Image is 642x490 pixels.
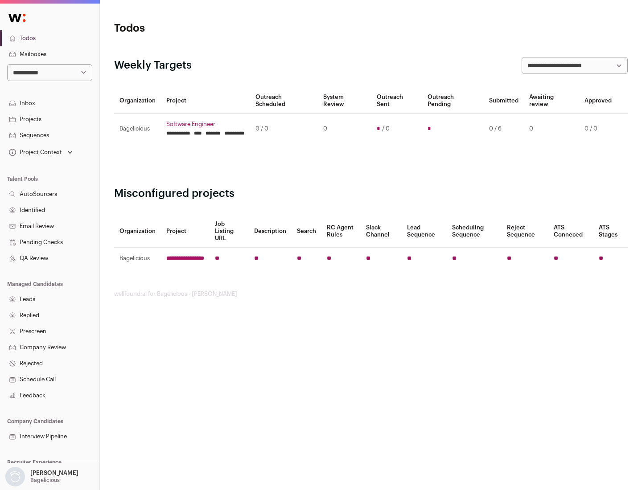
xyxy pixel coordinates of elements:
[5,467,25,486] img: nopic.png
[371,88,423,114] th: Outreach Sent
[4,9,30,27] img: Wellfound
[579,88,617,114] th: Approved
[548,215,593,248] th: ATS Conneced
[579,114,617,144] td: 0 / 0
[114,187,628,201] h2: Misconfigured projects
[318,88,371,114] th: System Review
[447,215,502,248] th: Scheduling Sequence
[161,88,250,114] th: Project
[114,58,192,73] h2: Weekly Targets
[292,215,321,248] th: Search
[402,215,447,248] th: Lead Sequence
[502,215,549,248] th: Reject Sequence
[318,114,371,144] td: 0
[210,215,249,248] th: Job Listing URL
[593,215,628,248] th: ATS Stages
[524,88,579,114] th: Awaiting review
[382,125,390,132] span: / 0
[114,290,628,298] footer: wellfound:ai for Bagelicious - [PERSON_NAME]
[484,114,524,144] td: 0 / 6
[114,21,285,36] h1: Todos
[114,88,161,114] th: Organization
[161,215,210,248] th: Project
[30,477,60,484] p: Bagelicious
[114,248,161,269] td: Bagelicious
[250,114,318,144] td: 0 / 0
[4,467,80,486] button: Open dropdown
[321,215,360,248] th: RC Agent Rules
[7,149,62,156] div: Project Context
[166,121,245,128] a: Software Engineer
[249,215,292,248] th: Description
[30,470,78,477] p: [PERSON_NAME]
[361,215,402,248] th: Slack Channel
[114,114,161,144] td: Bagelicious
[7,146,74,159] button: Open dropdown
[484,88,524,114] th: Submitted
[250,88,318,114] th: Outreach Scheduled
[422,88,483,114] th: Outreach Pending
[524,114,579,144] td: 0
[114,215,161,248] th: Organization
